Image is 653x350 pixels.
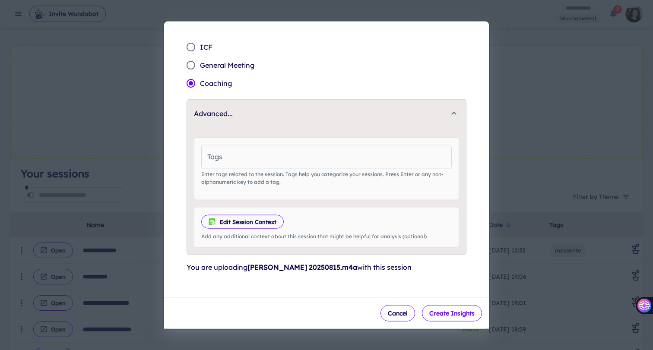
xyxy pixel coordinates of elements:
span: General Meeting [200,60,254,70]
span: ICF [200,41,212,52]
p: Add any additional context about this session that might be helpful for analysis (optional) [201,232,452,240]
p: You are uploading with this session [187,262,466,272]
button: Create Insights [422,305,482,322]
p: Advanced... [194,108,233,118]
p: Enter tags related to the session. Tags help you categorize your sessions. Press Enter or any non... [201,170,452,186]
span: Coaching [200,78,232,88]
button: Cancel [380,305,415,322]
button: Advanced... [187,99,466,127]
strong: [PERSON_NAME] 20250815.m4a [247,262,357,271]
button: Edit Session Context [201,214,284,228]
